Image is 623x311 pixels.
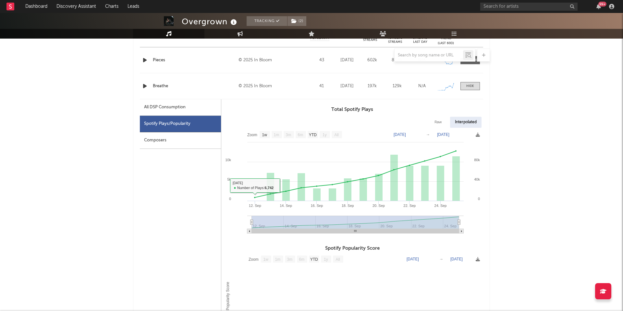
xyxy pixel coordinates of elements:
text: 14. Sep [280,204,292,208]
text: 12. Sep [249,204,261,208]
div: [DATE] [336,83,358,90]
h3: Spotify Popularity Score [221,245,483,252]
text: 0 [229,197,231,201]
text: 1y [323,133,327,137]
text: 1m [274,133,279,137]
div: All DSP Consumption [140,99,221,116]
div: Composers [140,132,221,149]
input: Search by song name or URL [395,53,463,58]
text: [DATE] [394,132,406,137]
text: 16. Sep [311,204,323,208]
text: All [334,133,338,137]
div: 41 [310,83,333,90]
a: Breathe [153,83,235,90]
div: Interpolated [450,117,482,128]
button: (2) [287,16,306,26]
text: 80k [474,158,480,162]
text: 5k [227,177,231,181]
text: [DATE] [450,257,463,261]
text: 6m [298,133,303,137]
div: Spotify Plays/Popularity [140,116,221,132]
div: 99 + [598,2,606,6]
text: 6m [299,257,305,262]
text: 1y [324,257,328,262]
text: [DATE] [407,257,419,261]
text: → [426,132,430,137]
text: 10k [225,158,231,162]
text: 22. Sep [403,204,416,208]
div: Raw [430,117,447,128]
text: 1w [262,133,267,137]
text: YTD [310,257,318,262]
div: 129k [386,83,408,90]
text: Zoom [249,257,259,262]
text: 24. Sep [434,204,447,208]
text: Zoom [247,133,257,137]
text: All [336,257,340,262]
input: Search for artists [480,3,578,11]
div: 197k [361,83,383,90]
div: All DSP Consumption [144,103,186,111]
text: YTD [309,133,317,137]
text: 3m [287,257,293,262]
text: 40k [474,177,480,181]
button: 99+ [596,4,601,9]
text: 20. Sep [373,204,385,208]
text: [DATE] [437,132,449,137]
text: 18. Sep [342,204,354,208]
text: 1m [275,257,281,262]
div: N/A [411,83,433,90]
div: © 2025 In Bloom [238,82,307,90]
text: 0 [478,197,480,201]
text: Popularity Score [226,282,230,310]
span: ( 2 ) [287,16,307,26]
text: 1w [263,257,269,262]
button: Tracking [247,16,287,26]
text: → [439,257,443,261]
text: 3m [286,133,291,137]
h3: Total Spotify Plays [221,106,483,114]
div: Overgrown [182,16,238,27]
